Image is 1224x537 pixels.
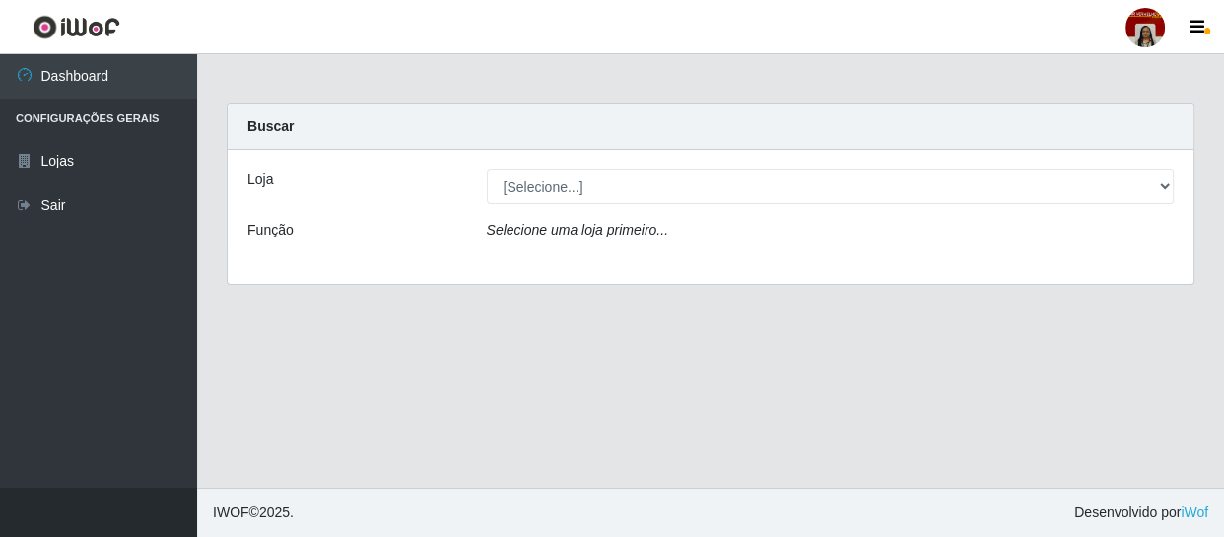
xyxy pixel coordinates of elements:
[247,169,273,190] label: Loja
[487,222,668,237] i: Selecione uma loja primeiro...
[1181,504,1208,520] a: iWof
[213,504,249,520] span: IWOF
[1074,503,1208,523] span: Desenvolvido por
[33,15,120,39] img: CoreUI Logo
[247,220,294,240] label: Função
[213,503,294,523] span: © 2025 .
[247,118,294,134] strong: Buscar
